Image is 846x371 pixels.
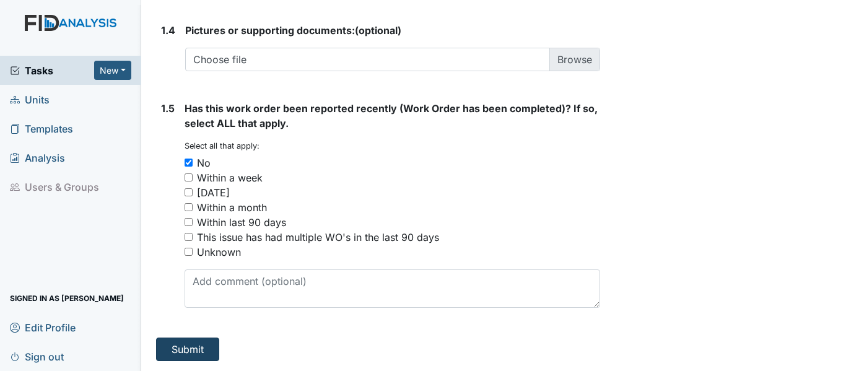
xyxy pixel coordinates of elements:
span: Pictures or supporting documents: [185,24,355,37]
label: 1.5 [161,101,175,116]
label: 1.4 [161,23,175,38]
input: Within last 90 days [185,218,193,226]
span: Sign out [10,347,64,366]
a: Tasks [10,63,94,78]
span: Units [10,90,50,109]
input: No [185,159,193,167]
span: Signed in as [PERSON_NAME] [10,289,124,308]
span: Templates [10,119,73,138]
div: No [197,155,211,170]
input: Unknown [185,248,193,256]
input: Within a month [185,203,193,211]
input: [DATE] [185,188,193,196]
div: Within a week [197,170,263,185]
div: Within last 90 days [197,215,286,230]
input: This issue has had multiple WO's in the last 90 days [185,233,193,241]
span: Analysis [10,148,65,167]
strong: (optional) [185,23,600,38]
button: Submit [156,338,219,361]
div: Within a month [197,200,267,215]
span: Edit Profile [10,318,76,337]
div: Unknown [197,245,241,260]
button: New [94,61,131,80]
span: Has this work order been reported recently (Work Order has been completed)? If so, select ALL tha... [185,102,598,129]
div: [DATE] [197,185,230,200]
div: This issue has had multiple WO's in the last 90 days [197,230,439,245]
small: Select all that apply: [185,141,259,151]
input: Within a week [185,173,193,181]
